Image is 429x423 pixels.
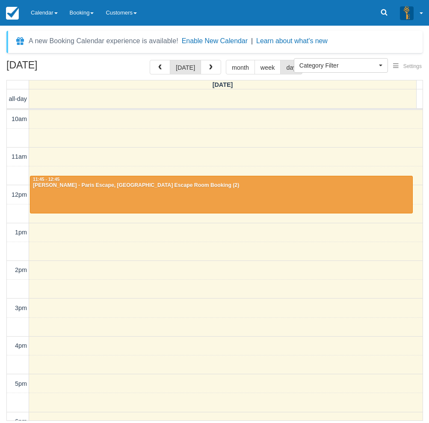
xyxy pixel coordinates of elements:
span: 10am [12,115,27,122]
span: all-day [9,95,27,102]
button: Settings [388,60,427,73]
button: month [226,60,255,74]
a: 11:45 - 12:45[PERSON_NAME] - Paris Escape, [GEOGRAPHIC_DATA] Escape Room Booking (2) [30,176,413,213]
button: day [280,60,302,74]
span: | [251,37,253,44]
span: 12pm [12,191,27,198]
button: Enable New Calendar [182,37,248,45]
button: week [254,60,281,74]
img: A3 [400,6,414,20]
h2: [DATE] [6,60,115,76]
span: [DATE] [213,81,233,88]
span: 11:45 - 12:45 [33,177,59,182]
img: checkfront-main-nav-mini-logo.png [6,7,19,20]
span: 4pm [15,342,27,349]
span: Category Filter [299,61,377,70]
button: Category Filter [294,58,388,73]
span: 11am [12,153,27,160]
div: [PERSON_NAME] - Paris Escape, [GEOGRAPHIC_DATA] Escape Room Booking (2) [33,182,410,189]
a: Learn about what's new [256,37,328,44]
div: A new Booking Calendar experience is available! [29,36,178,46]
span: 2pm [15,266,27,273]
span: Settings [403,63,422,69]
span: 1pm [15,229,27,236]
span: 3pm [15,305,27,311]
span: 5pm [15,380,27,387]
button: [DATE] [170,60,201,74]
